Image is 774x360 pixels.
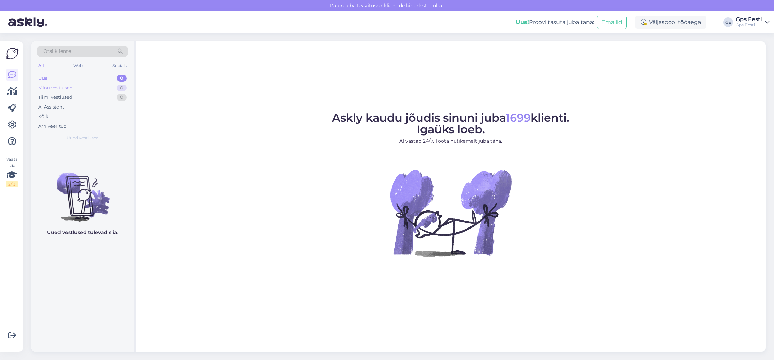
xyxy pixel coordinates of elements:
div: Arhiveeritud [38,123,67,130]
div: 0 [117,94,127,101]
div: Proovi tasuta juba täna: [516,18,594,26]
img: No Chat active [388,150,513,275]
div: Tiimi vestlused [38,94,72,101]
button: Emailid [597,16,627,29]
div: GE [723,17,733,27]
span: Luba [428,2,444,9]
div: AI Assistent [38,104,64,111]
div: 2 / 3 [6,181,18,187]
div: Socials [111,61,128,70]
span: 1699 [506,111,531,125]
span: Otsi kliente [43,48,71,55]
b: Uus! [516,19,529,25]
div: Gps Eesti [736,22,762,28]
div: Gps Eesti [736,17,762,22]
span: Askly kaudu jõudis sinuni juba klienti. Igaüks loeb. [332,111,569,136]
p: AI vastab 24/7. Tööta nutikamalt juba täna. [332,137,569,145]
div: Väljaspool tööaega [635,16,706,29]
div: 0 [117,85,127,91]
div: Minu vestlused [38,85,73,91]
img: No chats [31,160,134,223]
span: Uued vestlused [66,135,99,141]
p: Uued vestlused tulevad siia. [47,229,118,236]
div: Vaata siia [6,156,18,187]
img: Askly Logo [6,47,19,60]
div: Uus [38,75,47,82]
div: 0 [117,75,127,82]
div: Web [72,61,84,70]
a: Gps EestiGps Eesti [736,17,770,28]
div: Kõik [38,113,48,120]
div: All [37,61,45,70]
